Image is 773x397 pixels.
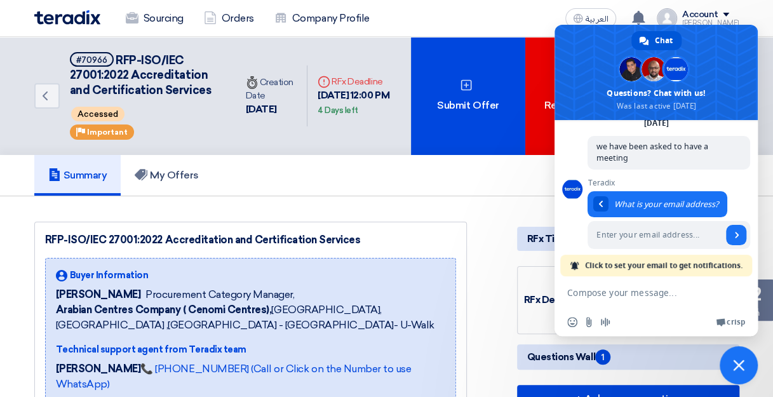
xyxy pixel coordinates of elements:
div: [DATE] [644,119,669,127]
a: Chat [631,31,682,50]
div: 52 [743,286,762,304]
span: Accessed [71,107,124,121]
span: Teradix [588,178,750,187]
div: #70966 [76,56,107,64]
div: Submit Offer [411,37,525,155]
span: Chat [655,31,673,50]
div: Creation Date [246,76,297,102]
a: 📞 [PHONE_NUMBER] (Call or Click on the Number to use WhatsApp) [56,363,412,390]
b: Arabian Centres Company ( Cenomi Centres), [56,304,272,316]
button: العربية [565,8,616,29]
div: Technical support agent from Teradix team [56,343,445,356]
span: Buyer Information [70,269,149,282]
div: [DATE] [246,102,297,117]
span: 1 [595,349,610,365]
a: My Offers [121,155,213,196]
span: Send a file [584,317,594,327]
img: Teradix logo [34,10,100,25]
div: RFx Deadline [524,293,619,307]
span: Crisp [727,317,745,327]
span: What is your email address? [614,199,718,210]
h5: Summary [48,169,107,182]
a: Sourcing [116,4,194,32]
textarea: Compose your message... [567,276,720,308]
div: RFx Timeline [517,227,739,251]
div: [PERSON_NAME] [682,20,739,27]
div: Account [682,10,718,20]
a: Send [726,225,746,245]
a: Crisp [716,317,745,327]
span: Questions Wall [527,349,610,365]
h5: My Offers [135,169,199,182]
img: profile_test.png [657,8,677,29]
div: RFP-ISO/IEC 27001:2022 Accreditation and Certification Services [45,232,456,248]
input: Enter your email address... [588,221,722,249]
div: Reject Invitation [525,37,640,155]
div: [DATE] 12:00 PM [318,88,401,117]
div: RFx Deadline [318,75,401,88]
span: العربية [586,15,608,24]
a: Orders [194,4,264,32]
span: Audio message [600,317,610,327]
span: [GEOGRAPHIC_DATA], [GEOGRAPHIC_DATA] ,[GEOGRAPHIC_DATA] - [GEOGRAPHIC_DATA]- U-Walk [56,302,445,333]
div: 4 Days left [318,104,358,117]
span: Important [87,128,128,137]
span: Procurement Category Manager, [145,287,294,302]
span: we have been asked to have a meeting [596,141,708,163]
h5: RFP-ISO/IEC 27001:2022 Accreditation and Certification Services [70,52,220,98]
span: [PERSON_NAME] [56,287,141,302]
span: Insert an emoji [567,317,577,327]
strong: [PERSON_NAME] [56,363,141,375]
a: Company Profile [264,4,380,32]
a: Summary [34,155,121,196]
a: Close chat [720,346,758,384]
span: RFP-ISO/IEC 27001:2022 Accreditation and Certification Services [70,53,212,97]
span: Click to set your email to get notifications. [585,255,743,276]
